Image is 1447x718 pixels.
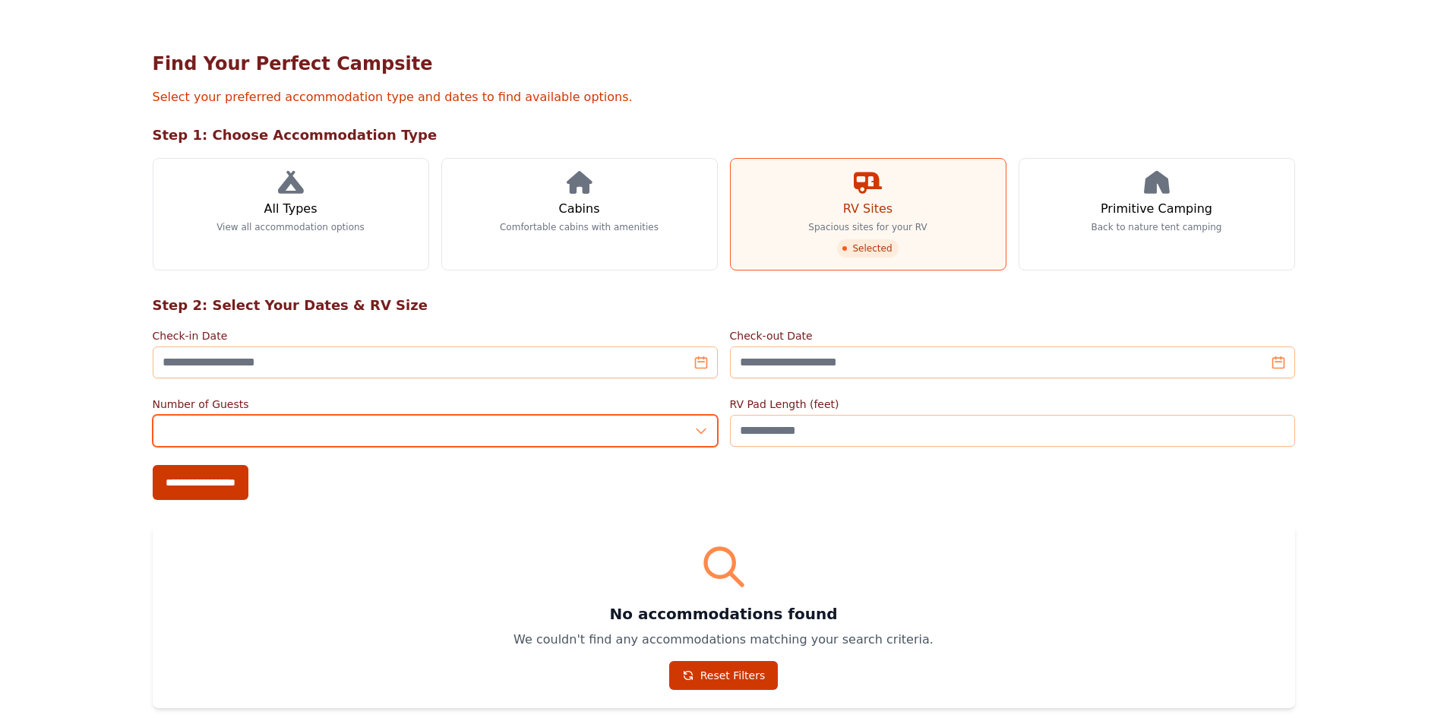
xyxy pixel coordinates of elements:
[837,239,898,258] span: Selected
[843,200,893,218] h3: RV Sites
[153,295,1295,316] h2: Step 2: Select Your Dates & RV Size
[1092,221,1222,233] p: Back to nature tent camping
[808,221,927,233] p: Spacious sites for your RV
[500,221,659,233] p: Comfortable cabins with amenities
[153,52,1295,76] h1: Find Your Perfect Campsite
[1101,200,1212,218] h3: Primitive Camping
[730,158,1006,270] a: RV Sites Spacious sites for your RV Selected
[216,221,365,233] p: View all accommodation options
[441,158,718,270] a: Cabins Comfortable cabins with amenities
[171,603,1277,625] h3: No accommodations found
[153,328,718,343] label: Check-in Date
[153,158,429,270] a: All Types View all accommodation options
[153,88,1295,106] p: Select your preferred accommodation type and dates to find available options.
[171,631,1277,649] p: We couldn't find any accommodations matching your search criteria.
[669,661,779,690] a: Reset Filters
[730,328,1295,343] label: Check-out Date
[558,200,599,218] h3: Cabins
[730,397,1295,412] label: RV Pad Length (feet)
[153,125,1295,146] h2: Step 1: Choose Accommodation Type
[264,200,317,218] h3: All Types
[153,397,718,412] label: Number of Guests
[1019,158,1295,270] a: Primitive Camping Back to nature tent camping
